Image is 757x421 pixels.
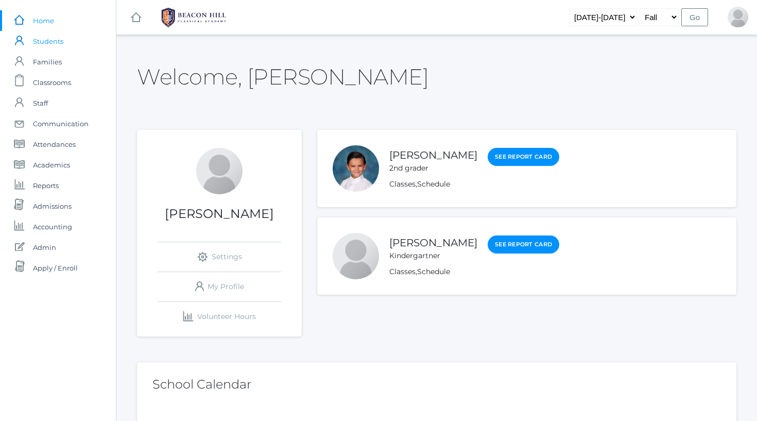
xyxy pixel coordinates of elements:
[33,155,70,175] span: Academics
[389,266,559,277] div: ,
[158,302,281,331] a: Volunteer Hours
[389,267,416,276] a: Classes
[33,258,78,278] span: Apply / Enroll
[33,196,72,216] span: Admissions
[333,145,379,192] div: Jesiah Hrehniy
[33,113,89,134] span: Communication
[33,175,59,196] span: Reports
[196,148,243,194] div: Shain Hrehniy
[33,31,63,52] span: Students
[33,52,62,72] span: Families
[389,179,416,189] a: Classes
[389,149,477,161] a: [PERSON_NAME]
[33,134,76,155] span: Attendances
[389,250,477,261] div: Kindergartner
[389,237,477,249] a: [PERSON_NAME]
[389,179,559,190] div: ,
[137,207,302,221] h1: [PERSON_NAME]
[33,216,72,237] span: Accounting
[33,72,71,93] span: Classrooms
[417,179,450,189] a: Schedule
[155,5,232,30] img: BHCALogos-05-308ed15e86a5a0abce9b8dd61676a3503ac9727e845dece92d48e8588c001991.png
[488,235,559,254] a: See Report Card
[158,272,281,301] a: My Profile
[33,237,56,258] span: Admin
[488,148,559,166] a: See Report Card
[33,10,54,31] span: Home
[333,233,379,279] div: Hannah Hrehniy
[681,8,708,26] input: Go
[158,242,281,272] a: Settings
[417,267,450,276] a: Schedule
[137,65,428,89] h2: Welcome, [PERSON_NAME]
[152,378,721,391] h2: School Calendar
[389,163,477,174] div: 2nd grader
[33,93,48,113] span: Staff
[728,7,748,27] div: Shain Hrehniy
